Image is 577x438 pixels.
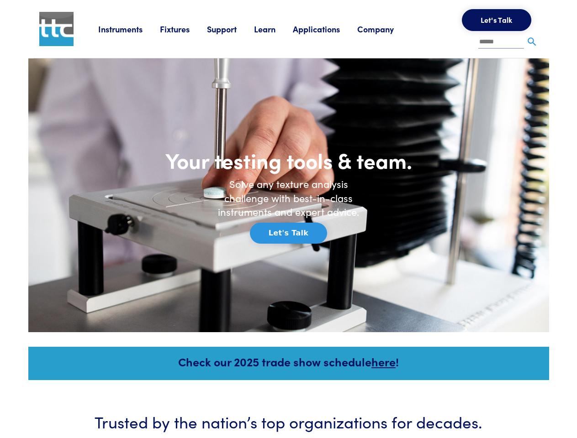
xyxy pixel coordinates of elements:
a: Support [207,23,254,35]
a: Learn [254,23,293,35]
h6: Solve any texture analysis challenge with best-in-class instruments and expert advice. [211,177,366,219]
a: Fixtures [160,23,207,35]
img: ttc_logo_1x1_v1.0.png [39,12,74,46]
h3: Trusted by the nation’s top organizations for decades. [56,410,522,433]
button: Let's Talk [462,9,531,31]
button: Let's Talk [250,223,327,244]
a: Applications [293,23,357,35]
h1: Your testing tools & team. [133,147,444,173]
a: here [371,354,396,370]
a: Company [357,23,411,35]
h5: Check our 2025 trade show schedule ! [41,354,537,370]
a: Instruments [98,23,160,35]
